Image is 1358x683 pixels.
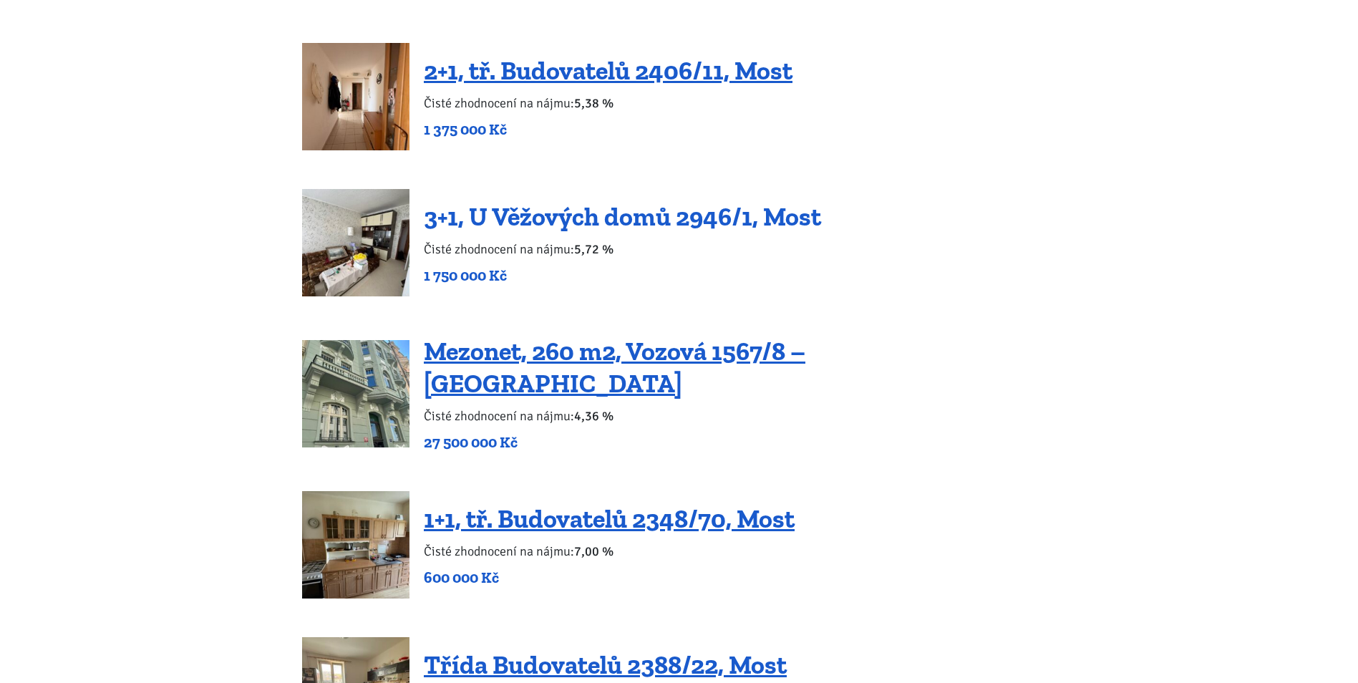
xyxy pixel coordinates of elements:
b: 7,00 % [574,543,613,559]
a: Třída Budovatelů 2388/22, Most [424,649,787,680]
a: 3+1, U Věžových domů 2946/1, Most [424,201,821,232]
p: 600 000 Kč [424,568,795,588]
p: Čisté zhodnocení na nájmu: [424,406,1056,426]
p: Čisté zhodnocení na nájmu: [424,541,795,561]
a: Mezonet, 260 m2, Vozová 1567/8 – [GEOGRAPHIC_DATA] [424,336,805,399]
a: 2+1, tř. Budovatelů 2406/11, Most [424,55,792,86]
p: 1 375 000 Kč [424,120,792,140]
b: 4,36 % [574,408,613,424]
b: 5,38 % [574,95,613,111]
b: 5,72 % [574,241,613,257]
a: 1+1, tř. Budovatelů 2348/70, Most [424,503,795,534]
p: 1 750 000 Kč [424,266,821,286]
p: Čisté zhodnocení na nájmu: [424,93,792,113]
p: 27 500 000 Kč [424,432,1056,452]
p: Čisté zhodnocení na nájmu: [424,239,821,259]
